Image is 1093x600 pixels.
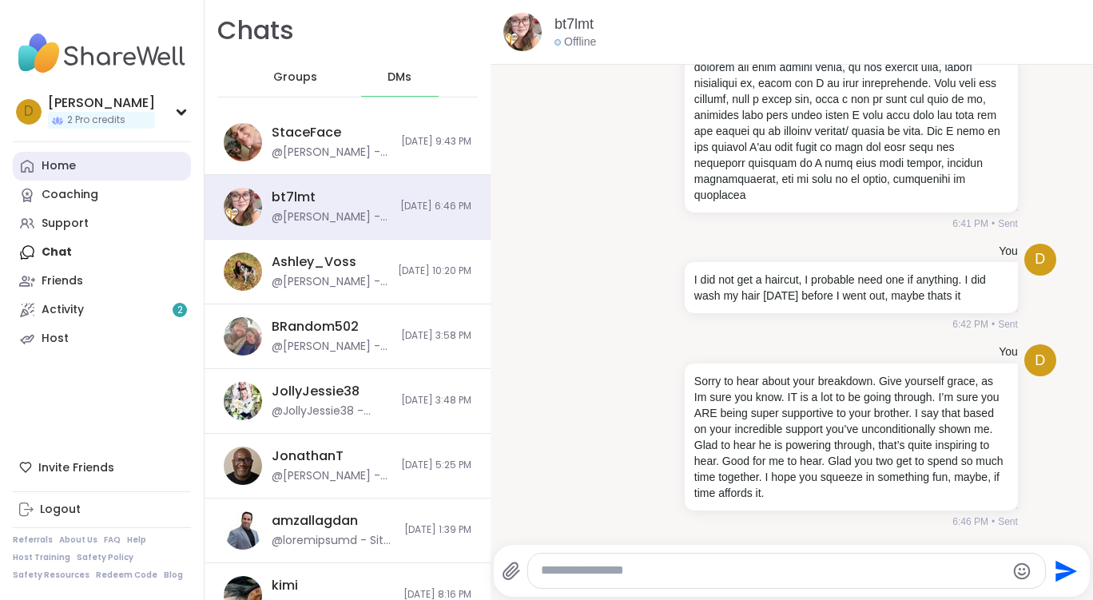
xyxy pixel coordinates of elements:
div: @[PERSON_NAME] - such a tease! you made a brief appearance and then disappeared. Hope all is well [272,274,388,290]
div: Home [42,158,76,174]
span: D [24,101,34,122]
div: @[PERSON_NAME] - Sorry to hear about your breakdown. Give yourself grace, as Im sure you know. IT... [272,209,391,225]
div: StaceFace [272,124,341,141]
div: @loremipsumd - Sita Consec A elit se doeiu tem inc utlab etdo ma aliquae adminimveni qu Nostrudex... [272,533,395,549]
span: 6:41 PM [952,217,988,231]
a: Host [13,324,191,353]
span: [DATE] 3:58 PM [401,329,471,343]
h4: You [999,344,1018,360]
img: ShareWell Nav Logo [13,26,191,81]
a: Coaching [13,181,191,209]
img: https://sharewell-space-live.sfo3.digitaloceanspaces.com/user-generated/127af2b2-1259-4cf0-9fd7-7... [224,317,262,356]
div: Ashley_Voss [272,253,356,271]
div: @[PERSON_NAME] - got it! TY [272,339,391,355]
div: @JollyJessie38 - [URL][DOMAIN_NAME] [272,403,391,419]
div: Host [42,331,69,347]
span: Sent [998,217,1018,231]
p: I did not get a haircut, I probable need one if anything. I did wash my hair [DATE] before I went... [694,272,1008,304]
a: FAQ [104,534,121,546]
a: Logout [13,495,191,524]
span: [DATE] 6:46 PM [400,200,471,213]
span: Groups [273,70,317,85]
span: [DATE] 1:39 PM [404,523,471,537]
span: [DATE] 5:25 PM [401,459,471,472]
span: Sent [998,317,1018,332]
div: @[PERSON_NAME] - No worries. I'm sure it was not intentional. have a men's support group tonight ... [272,468,391,484]
textarea: Type your message [541,562,1006,579]
span: [DATE] 10:20 PM [398,264,471,278]
img: https://sharewell-space-live.sfo3.digitaloceanspaces.com/user-generated/8cb2df4a-f224-470a-b8fa-a... [224,252,262,291]
a: Referrals [13,534,53,546]
div: Coaching [42,187,98,203]
a: Blog [164,570,183,581]
div: Invite Friends [13,453,191,482]
button: Emoji picker [1012,562,1031,581]
a: Safety Resources [13,570,89,581]
a: Home [13,152,191,181]
img: https://sharewell-space-live.sfo3.digitaloceanspaces.com/user-generated/70dda2d2-d152-46fc-93b2-9... [224,123,262,161]
span: [DATE] 9:43 PM [401,135,471,149]
div: [PERSON_NAME] [48,94,155,112]
img: https://sharewell-space-live.sfo3.digitaloceanspaces.com/user-generated/88ba1641-f8b8-46aa-8805-2... [503,13,542,51]
a: Friends [13,267,191,296]
a: Support [13,209,191,238]
img: https://sharewell-space-live.sfo3.digitaloceanspaces.com/user-generated/88ba1641-f8b8-46aa-8805-2... [224,188,262,226]
img: https://sharewell-space-live.sfo3.digitaloceanspaces.com/user-generated/4f71d88c-b5a3-4d30-8cfd-2... [224,511,262,550]
div: Activity [42,302,84,318]
div: Friends [42,273,83,289]
span: [DATE] 3:48 PM [401,394,471,407]
span: D [1035,350,1045,372]
div: bt7lmt [272,189,316,206]
a: Help [127,534,146,546]
a: Activity2 [13,296,191,324]
span: Sent [998,515,1018,529]
div: Offline [554,34,596,50]
div: Logout [40,502,81,518]
a: Redeem Code [96,570,157,581]
h4: You [999,244,1018,260]
span: DMs [388,70,411,85]
span: 2 [177,304,183,317]
span: • [992,515,995,529]
a: Host Training [13,552,70,563]
div: JollyJessie38 [272,383,360,400]
span: 2 Pro credits [67,113,125,127]
span: 6:42 PM [952,317,988,332]
a: Safety Policy [77,552,133,563]
button: Send [1046,553,1082,589]
div: @[PERSON_NAME] - Thank you for reaching out. That is kind of you. I also appreciate you getting m... [272,145,391,161]
div: BRandom502 [272,318,359,336]
h1: Chats [217,13,294,49]
div: amzallagdan [272,512,358,530]
img: https://sharewell-space-live.sfo3.digitaloceanspaces.com/user-generated/3602621c-eaa5-4082-863a-9... [224,382,262,420]
span: D [1035,248,1045,270]
img: https://sharewell-space-live.sfo3.digitaloceanspaces.com/user-generated/0e2c5150-e31e-4b6a-957d-4... [224,447,262,485]
div: Support [42,216,89,232]
div: kimi [272,577,298,594]
span: 6:46 PM [952,515,988,529]
a: About Us [59,534,97,546]
a: bt7lmt [554,14,594,34]
span: • [992,217,995,231]
p: Sorry to hear about your breakdown. Give yourself grace, as Im sure you know. IT is a lot to be g... [694,373,1008,501]
span: • [992,317,995,332]
div: JonathanT [272,447,344,465]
